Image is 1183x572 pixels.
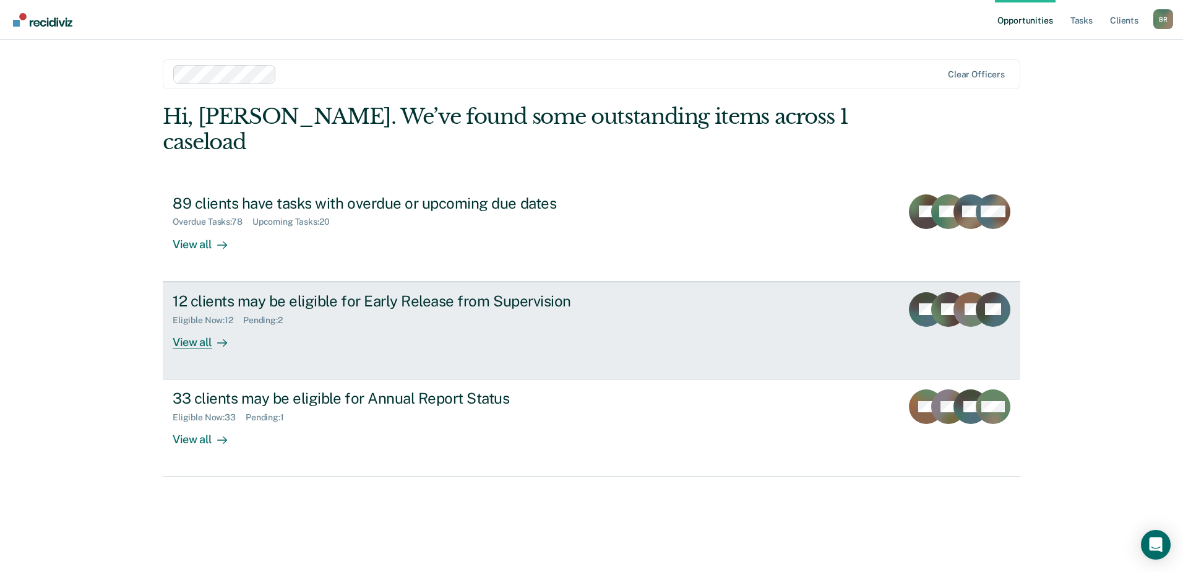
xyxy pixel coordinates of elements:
div: View all [173,325,242,349]
div: 33 clients may be eligible for Annual Report Status [173,389,607,407]
div: Overdue Tasks : 78 [173,217,252,227]
div: B R [1153,9,1173,29]
img: Recidiviz [13,13,72,27]
div: 12 clients may be eligible for Early Release from Supervision [173,292,607,310]
div: Pending : 1 [246,412,294,423]
a: 89 clients have tasks with overdue or upcoming due datesOverdue Tasks:78Upcoming Tasks:20View all [163,184,1020,282]
div: Clear officers [948,69,1005,80]
div: Upcoming Tasks : 20 [252,217,340,227]
div: View all [173,423,242,447]
div: View all [173,227,242,251]
a: 33 clients may be eligible for Annual Report StatusEligible Now:33Pending:1View all [163,379,1020,477]
button: Profile dropdown button [1153,9,1173,29]
div: Open Intercom Messenger [1141,530,1171,560]
div: Pending : 2 [243,315,293,326]
a: 12 clients may be eligible for Early Release from SupervisionEligible Now:12Pending:2View all [163,282,1020,379]
div: Hi, [PERSON_NAME]. We’ve found some outstanding items across 1 caseload [163,104,849,155]
div: 89 clients have tasks with overdue or upcoming due dates [173,194,607,212]
div: Eligible Now : 33 [173,412,246,423]
div: Eligible Now : 12 [173,315,243,326]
